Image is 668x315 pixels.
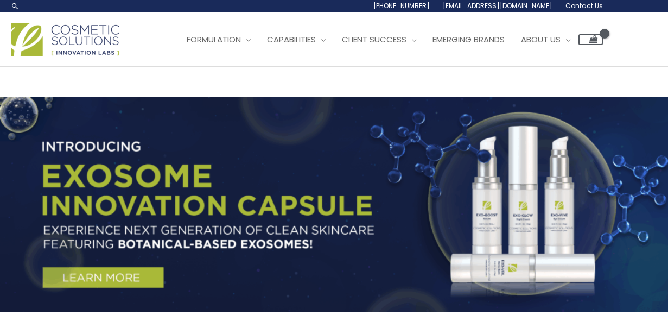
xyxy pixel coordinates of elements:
[179,23,259,56] a: Formulation
[342,34,406,45] span: Client Success
[565,1,603,10] span: Contact Us
[187,34,241,45] span: Formulation
[513,23,578,56] a: About Us
[578,34,603,45] a: View Shopping Cart, empty
[432,34,505,45] span: Emerging Brands
[267,34,316,45] span: Capabilities
[11,2,20,10] a: Search icon link
[259,23,334,56] a: Capabilities
[521,34,561,45] span: About Us
[334,23,424,56] a: Client Success
[373,1,430,10] span: [PHONE_NUMBER]
[443,1,552,10] span: [EMAIL_ADDRESS][DOMAIN_NAME]
[424,23,513,56] a: Emerging Brands
[11,23,119,56] img: Cosmetic Solutions Logo
[170,23,603,56] nav: Site Navigation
